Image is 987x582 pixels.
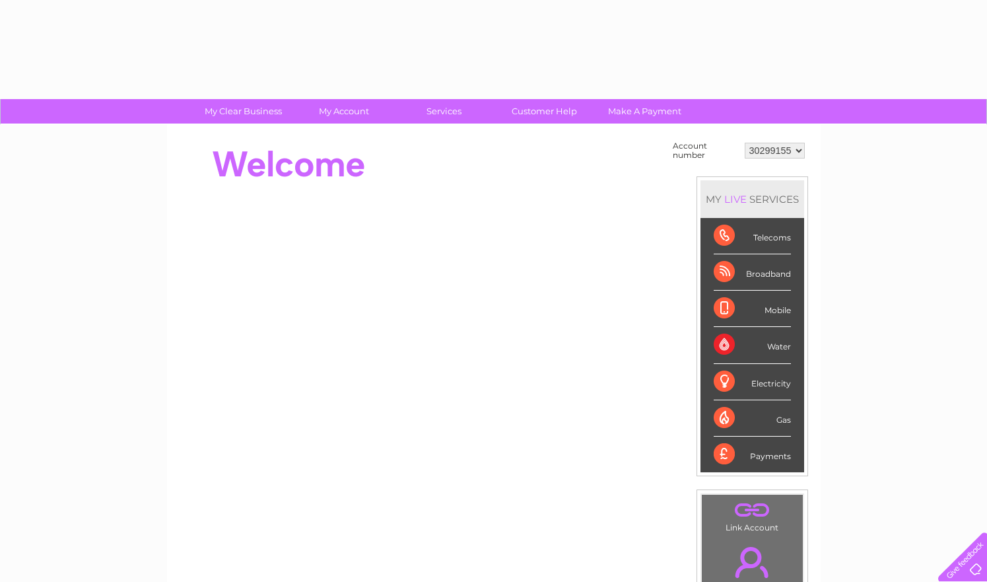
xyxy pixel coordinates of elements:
[722,193,749,205] div: LIVE
[714,254,791,291] div: Broadband
[714,327,791,363] div: Water
[289,99,398,124] a: My Account
[669,138,741,163] td: Account number
[701,494,803,536] td: Link Account
[490,99,599,124] a: Customer Help
[705,498,800,521] a: .
[390,99,498,124] a: Services
[714,291,791,327] div: Mobile
[590,99,699,124] a: Make A Payment
[714,437,791,472] div: Payments
[189,99,298,124] a: My Clear Business
[700,180,804,218] div: MY SERVICES
[714,400,791,437] div: Gas
[714,364,791,400] div: Electricity
[714,218,791,254] div: Telecoms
